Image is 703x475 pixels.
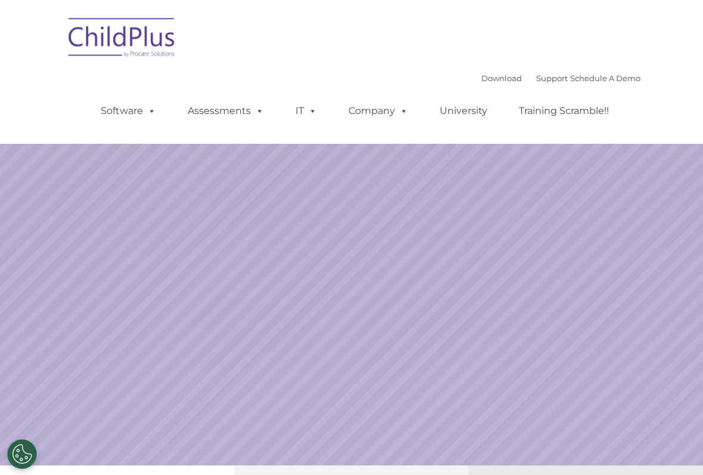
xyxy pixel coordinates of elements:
img: ChildPlus by Procare Solutions [63,10,182,69]
a: Assessments [176,99,276,123]
button: Cookies Settings [7,439,37,469]
font: | [481,73,640,83]
a: University [428,99,499,123]
a: Download [481,73,522,83]
a: Company [337,99,420,123]
a: Schedule A Demo [570,73,640,83]
a: Support [536,73,568,83]
a: IT [284,99,329,123]
a: Training Scramble!! [507,99,621,123]
a: Software [89,99,168,123]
